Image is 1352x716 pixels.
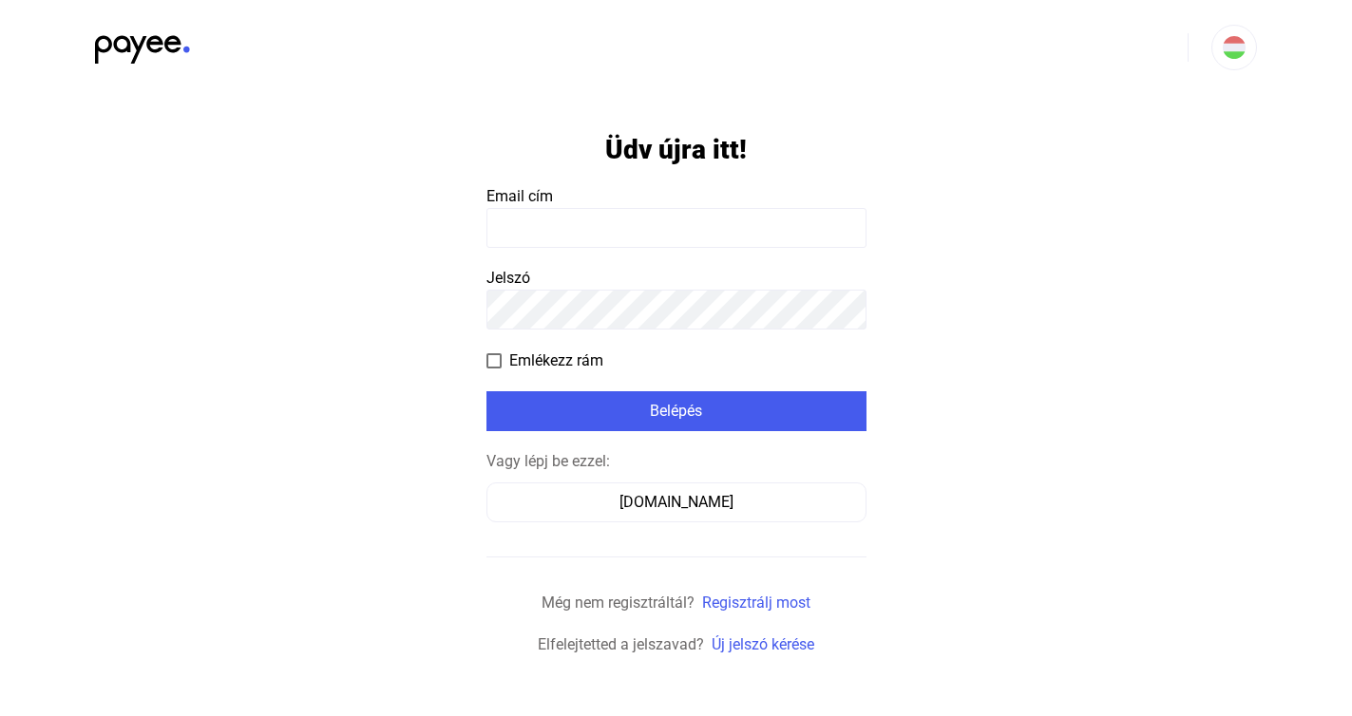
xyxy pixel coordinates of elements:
button: [DOMAIN_NAME] [486,482,866,522]
button: HU [1211,25,1257,70]
button: Belépés [486,391,866,431]
span: Email cím [486,187,553,205]
a: Új jelszó kérése [712,635,814,653]
span: Elfelejtetted a jelszavad? [538,635,704,653]
div: Belépés [492,400,861,423]
a: Regisztrálj most [702,594,810,612]
img: HU [1223,36,1246,59]
div: Vagy lépj be ezzel: [486,450,866,473]
span: Emlékezz rám [509,349,603,372]
span: Még nem regisztráltál? [542,594,695,612]
img: black-payee-blue-dot.svg [95,25,190,64]
h1: Üdv újra itt! [605,133,747,166]
div: [DOMAIN_NAME] [493,491,860,514]
span: Jelszó [486,269,530,287]
a: [DOMAIN_NAME] [486,493,866,511]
